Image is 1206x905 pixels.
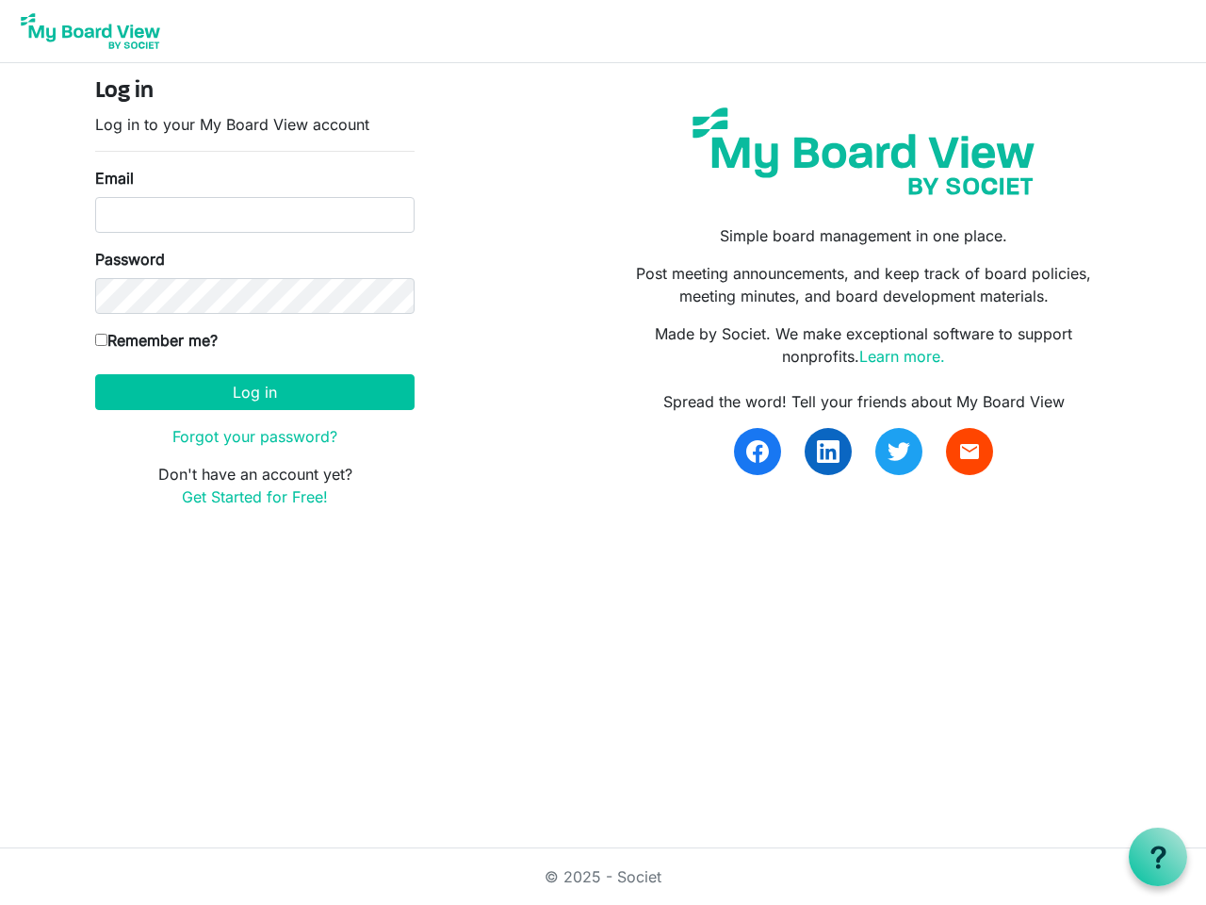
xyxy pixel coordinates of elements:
[617,390,1111,413] div: Spread the word! Tell your friends about My Board View
[545,867,661,886] a: © 2025 - Societ
[95,463,415,508] p: Don't have an account yet?
[182,487,328,506] a: Get Started for Free!
[678,93,1049,209] img: my-board-view-societ.svg
[95,334,107,346] input: Remember me?
[95,113,415,136] p: Log in to your My Board View account
[617,262,1111,307] p: Post meeting announcements, and keep track of board policies, meeting minutes, and board developm...
[617,224,1111,247] p: Simple board management in one place.
[746,440,769,463] img: facebook.svg
[958,440,981,463] span: email
[617,322,1111,368] p: Made by Societ. We make exceptional software to support nonprofits.
[888,440,910,463] img: twitter.svg
[15,8,166,55] img: My Board View Logo
[95,167,134,189] label: Email
[95,78,415,106] h4: Log in
[95,329,218,352] label: Remember me?
[859,347,945,366] a: Learn more.
[946,428,993,475] a: email
[172,427,337,446] a: Forgot your password?
[95,374,415,410] button: Log in
[95,248,165,271] label: Password
[817,440,839,463] img: linkedin.svg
